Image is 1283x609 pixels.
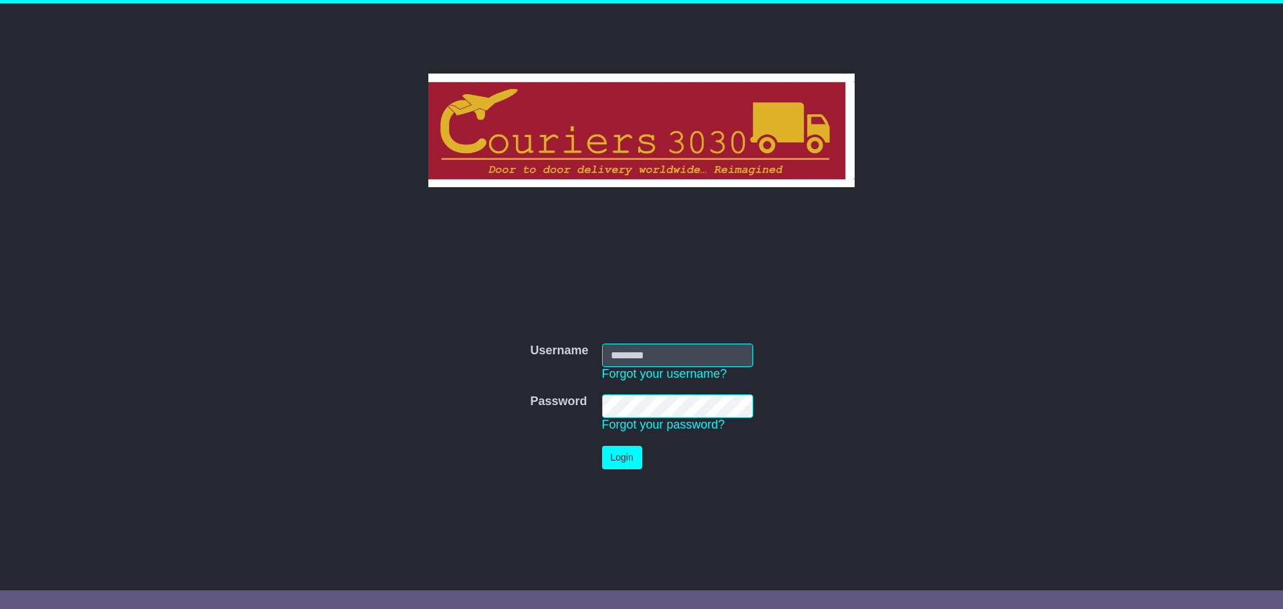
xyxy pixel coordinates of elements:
label: Username [530,344,588,358]
label: Password [530,394,587,409]
a: Forgot your password? [602,418,725,431]
img: Couriers 3030 [428,74,855,187]
button: Login [602,446,642,469]
a: Forgot your username? [602,367,727,380]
